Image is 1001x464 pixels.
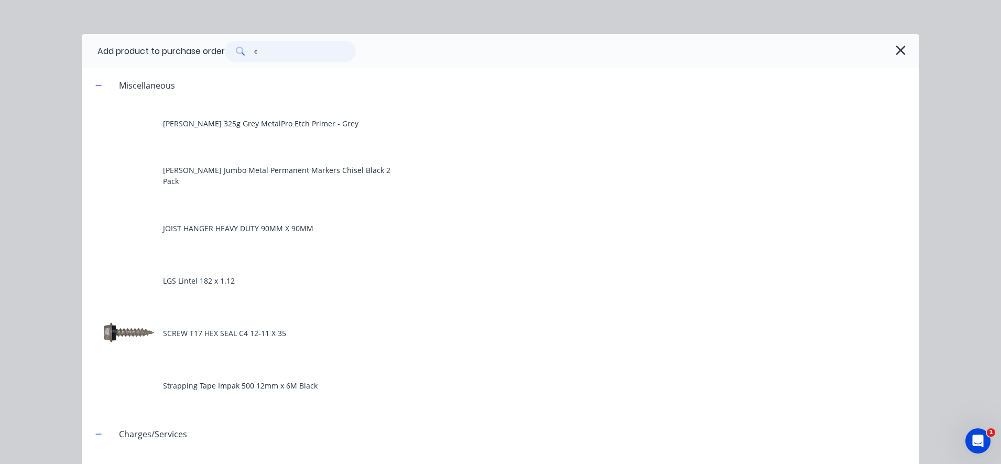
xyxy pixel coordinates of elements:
[111,79,183,92] div: Miscellaneous
[97,45,225,58] div: Add product to purchase order
[111,428,195,440] div: Charges/Services
[254,41,356,62] input: Search products...
[965,428,991,454] iframe: Intercom live chat
[987,428,995,437] span: 1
